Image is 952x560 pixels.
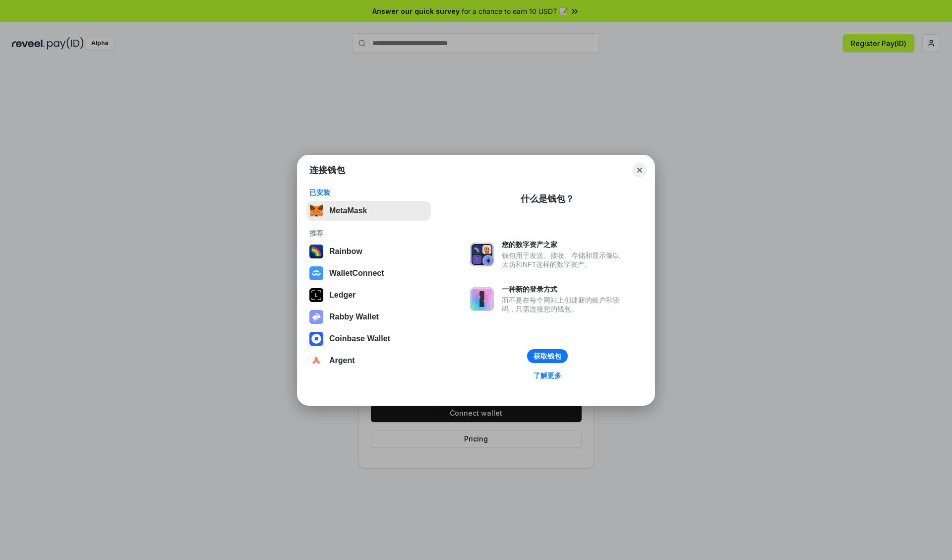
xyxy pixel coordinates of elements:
[306,201,431,221] button: MetaMask
[528,369,567,382] a: 了解更多
[306,329,431,349] button: Coinbase Wallet
[309,164,345,176] h1: 连接钱包
[534,371,561,380] div: 了解更多
[521,193,574,205] div: 什么是钱包？
[306,351,431,371] button: Argent
[633,163,647,177] button: Close
[502,285,625,294] div: 一种新的登录方式
[306,263,431,283] button: WalletConnect
[309,188,428,197] div: 已安装
[534,352,561,361] div: 获取钱包
[470,287,494,311] img: svg+xml,%3Csvg%20xmlns%3D%22http%3A%2F%2Fwww.w3.org%2F2000%2Fsvg%22%20fill%3D%22none%22%20viewBox...
[329,334,390,343] div: Coinbase Wallet
[309,229,428,238] div: 推荐
[309,245,323,258] img: svg+xml,%3Csvg%20width%3D%22120%22%20height%3D%22120%22%20viewBox%3D%220%200%20120%20120%22%20fil...
[309,310,323,324] img: svg+xml,%3Csvg%20xmlns%3D%22http%3A%2F%2Fwww.w3.org%2F2000%2Fsvg%22%20fill%3D%22none%22%20viewBox...
[309,204,323,218] img: svg+xml,%3Csvg%20fill%3D%22none%22%20height%3D%2233%22%20viewBox%3D%220%200%2035%2033%22%20width%...
[306,285,431,305] button: Ledger
[502,296,625,313] div: 而不是在每个网站上创建新的账户和密码，只需连接您的钱包。
[306,242,431,261] button: Rainbow
[329,312,379,321] div: Rabby Wallet
[329,247,362,256] div: Rainbow
[502,240,625,249] div: 您的数字资产之家
[329,206,367,215] div: MetaMask
[306,307,431,327] button: Rabby Wallet
[329,291,356,300] div: Ledger
[502,251,625,269] div: 钱包用于发送、接收、存储和显示像以太坊和NFT这样的数字资产。
[470,243,494,266] img: svg+xml,%3Csvg%20xmlns%3D%22http%3A%2F%2Fwww.w3.org%2F2000%2Fsvg%22%20fill%3D%22none%22%20viewBox...
[329,269,384,278] div: WalletConnect
[309,354,323,368] img: svg+xml,%3Csvg%20width%3D%2228%22%20height%3D%2228%22%20viewBox%3D%220%200%2028%2028%22%20fill%3D...
[329,356,355,365] div: Argent
[309,266,323,280] img: svg+xml,%3Csvg%20width%3D%2228%22%20height%3D%2228%22%20viewBox%3D%220%200%2028%2028%22%20fill%3D...
[309,332,323,346] img: svg+xml,%3Csvg%20width%3D%2228%22%20height%3D%2228%22%20viewBox%3D%220%200%2028%2028%22%20fill%3D...
[309,288,323,302] img: svg+xml,%3Csvg%20xmlns%3D%22http%3A%2F%2Fwww.w3.org%2F2000%2Fsvg%22%20width%3D%2228%22%20height%3...
[527,349,568,363] button: 获取钱包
